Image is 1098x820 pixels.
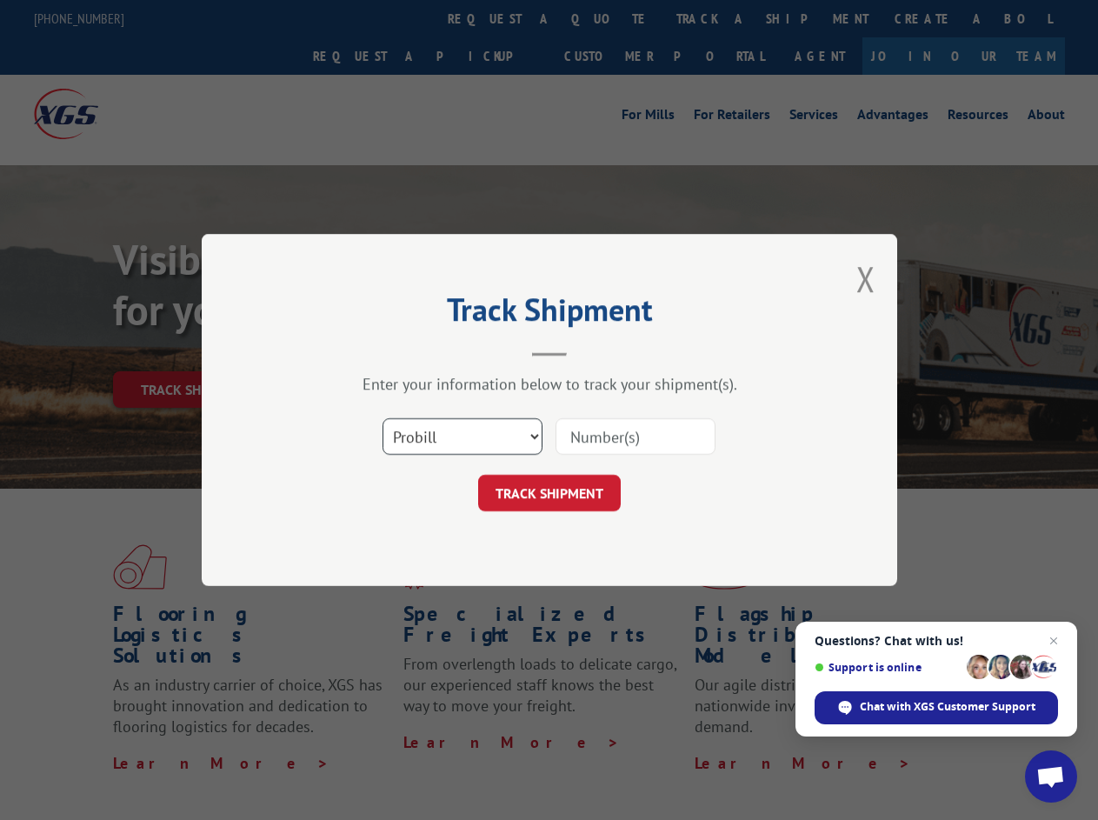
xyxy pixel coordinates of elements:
[1043,630,1064,651] span: Close chat
[815,661,961,674] span: Support is online
[289,374,810,394] div: Enter your information below to track your shipment(s).
[815,691,1058,724] div: Chat with XGS Customer Support
[860,699,1035,715] span: Chat with XGS Customer Support
[856,256,875,302] button: Close modal
[815,634,1058,648] span: Questions? Chat with us!
[478,475,621,511] button: TRACK SHIPMENT
[1025,750,1077,803] div: Open chat
[289,297,810,330] h2: Track Shipment
[556,418,715,455] input: Number(s)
